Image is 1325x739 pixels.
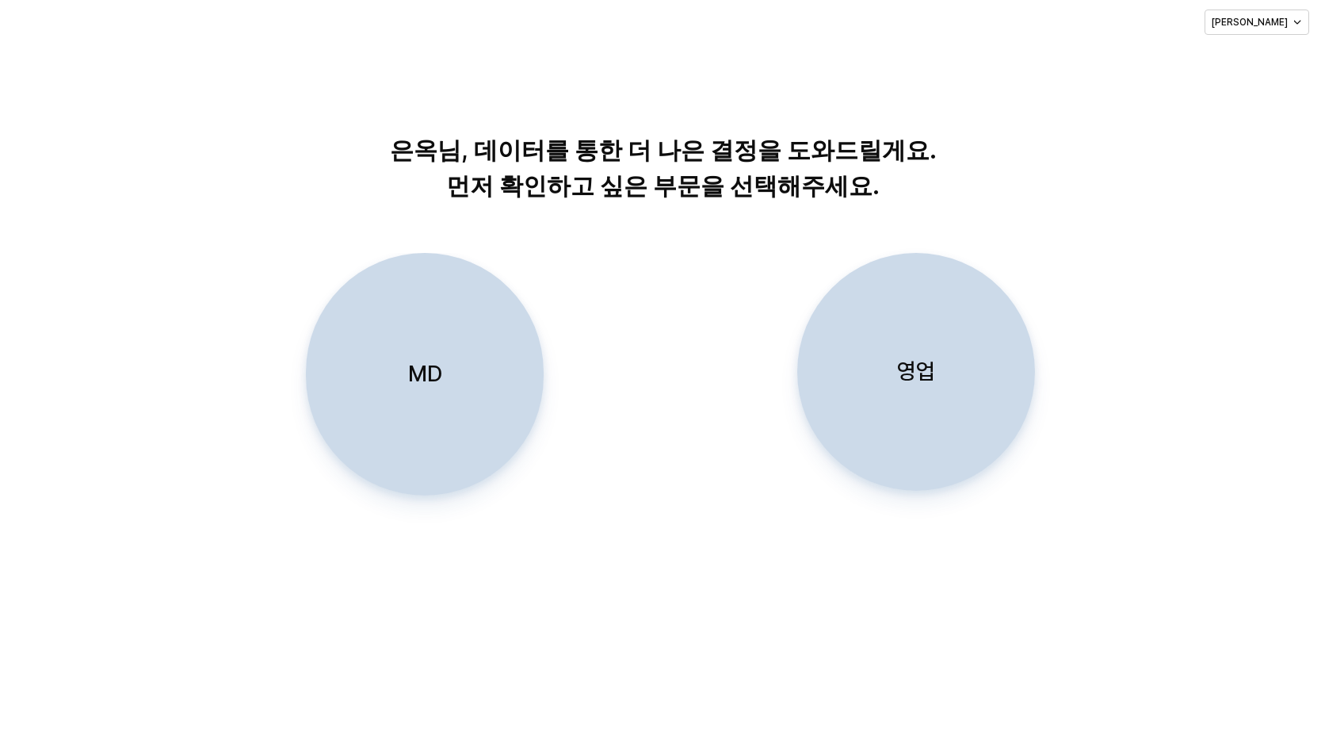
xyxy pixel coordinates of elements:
button: 영업 [797,253,1035,491]
p: [PERSON_NAME] [1212,16,1288,29]
button: MD [306,253,544,496]
p: MD [408,359,442,389]
button: [PERSON_NAME] [1205,10,1309,35]
p: 은옥님, 데이터를 통한 더 나은 결정을 도와드릴게요. 먼저 확인하고 싶은 부문을 선택해주세요. [258,132,1067,204]
p: 영업 [897,357,935,386]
